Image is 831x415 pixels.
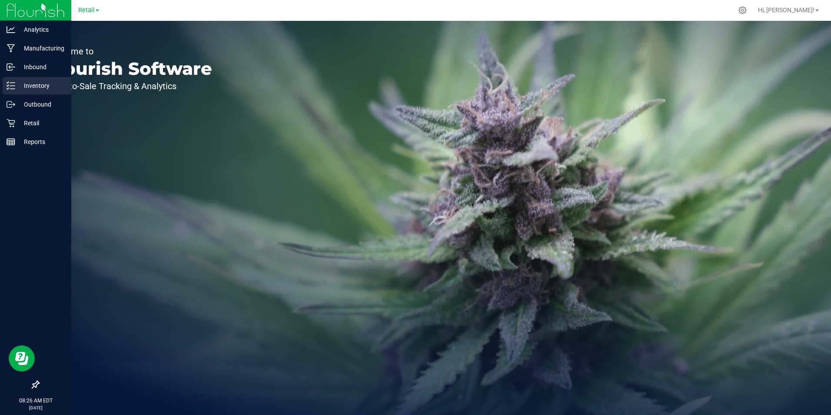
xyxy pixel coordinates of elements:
[15,24,67,35] p: Analytics
[7,44,15,53] inline-svg: Manufacturing
[47,82,212,90] p: Seed-to-Sale Tracking & Analytics
[47,60,212,77] p: Flourish Software
[7,81,15,90] inline-svg: Inventory
[15,99,67,110] p: Outbound
[15,43,67,54] p: Manufacturing
[15,118,67,128] p: Retail
[7,100,15,109] inline-svg: Outbound
[47,47,212,56] p: Welcome to
[4,397,67,405] p: 08:26 AM EDT
[4,405,67,411] p: [DATE]
[7,137,15,146] inline-svg: Reports
[7,119,15,127] inline-svg: Retail
[15,80,67,91] p: Inventory
[7,63,15,71] inline-svg: Inbound
[7,25,15,34] inline-svg: Analytics
[758,7,814,13] span: Hi, [PERSON_NAME]!
[737,6,748,14] div: Manage settings
[78,7,95,14] span: Retail
[9,345,35,371] iframe: Resource center
[15,137,67,147] p: Reports
[15,62,67,72] p: Inbound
